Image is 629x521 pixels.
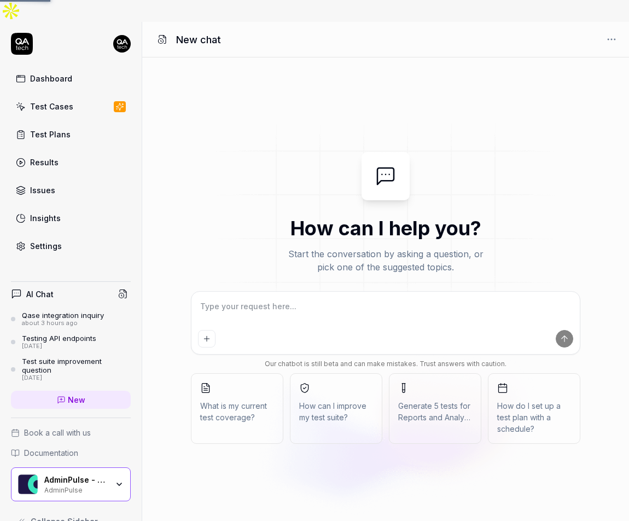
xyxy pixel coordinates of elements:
a: Test Cases [11,96,131,117]
a: Issues [11,180,131,201]
button: Add attachment [198,330,216,348]
span: How do I set up a test plan with a schedule? [497,400,571,435]
a: Testing API endpoints[DATE] [11,334,131,350]
div: Issues [30,184,55,196]
div: Dashboard [30,73,72,84]
button: Generate 5 tests forReports and Analytics [389,373,481,444]
h1: New chat [176,32,221,47]
div: Results [30,157,59,168]
div: Settings [30,240,62,252]
button: What is my current test coverage? [191,373,283,444]
a: Test suite improvement question[DATE] [11,357,131,382]
div: AdminPulse - 0475.384.429 [44,475,108,485]
div: Testing API endpoints [22,334,96,343]
span: How can I improve my test suite? [299,400,373,423]
div: Our chatbot is still beta and can make mistakes. Trust answers with caution. [191,359,580,369]
div: Test Cases [30,101,73,112]
span: Book a call with us [24,427,91,438]
a: New [11,391,131,409]
span: New [68,394,85,406]
div: [DATE] [22,343,96,350]
img: AdminPulse - 0475.384.429 Logo [18,474,38,494]
span: Reports and Analytics [398,413,476,422]
div: Test suite improvement question [22,357,131,375]
a: Results [11,152,131,173]
button: How can I improve my test suite? [290,373,382,444]
div: Insights [30,212,61,224]
a: Book a call with us [11,427,131,438]
span: What is my current test coverage? [200,400,274,423]
img: 7ccf6c19-61ad-4a6c-8811-018b02a1b829.jpg [113,35,131,53]
a: Insights [11,207,131,229]
a: Documentation [11,447,131,459]
span: Generate 5 tests for [398,400,472,423]
div: Qase integration inquiry [22,311,104,320]
button: How do I set up a test plan with a schedule? [488,373,580,444]
a: Test Plans [11,124,131,145]
div: AdminPulse [44,485,108,494]
a: Qase integration inquiryabout 3 hours ago [11,311,131,327]
div: [DATE] [22,374,131,382]
span: Documentation [24,447,78,459]
h4: AI Chat [26,288,54,300]
button: AdminPulse - 0475.384.429 LogoAdminPulse - 0475.384.429AdminPulse [11,467,131,501]
a: Dashboard [11,68,131,89]
div: Test Plans [30,129,71,140]
a: Settings [11,235,131,257]
div: about 3 hours ago [22,320,104,327]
